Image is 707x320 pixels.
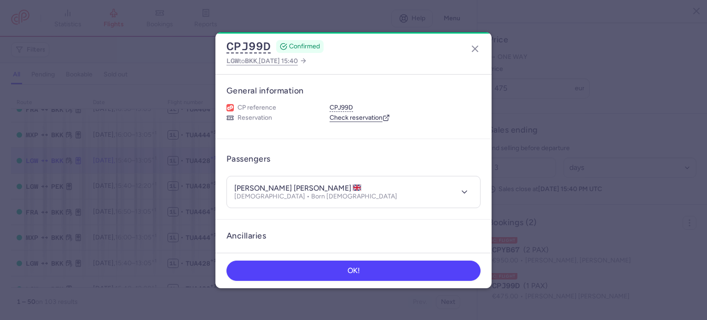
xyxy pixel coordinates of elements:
[238,104,276,112] span: CP reference
[330,114,390,122] a: Check reservation
[226,57,239,64] span: LGW
[245,57,257,64] span: BKK
[348,267,360,275] span: OK!
[226,55,307,67] a: LGWtoBKK,[DATE] 15:40
[234,184,362,193] h4: [PERSON_NAME] [PERSON_NAME]
[226,154,271,164] h3: Passengers
[238,114,272,122] span: Reservation
[226,104,234,111] figure: 1L airline logo
[259,57,298,65] span: [DATE] 15:40
[226,55,298,67] span: to ,
[226,231,481,241] h3: Ancillaries
[226,40,271,53] button: CPJ99D
[226,261,481,281] button: OK!
[330,104,353,112] button: CPJ99D
[289,42,320,51] span: CONFIRMED
[226,86,481,96] h3: General information
[234,193,397,200] p: [DEMOGRAPHIC_DATA] • Born [DEMOGRAPHIC_DATA]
